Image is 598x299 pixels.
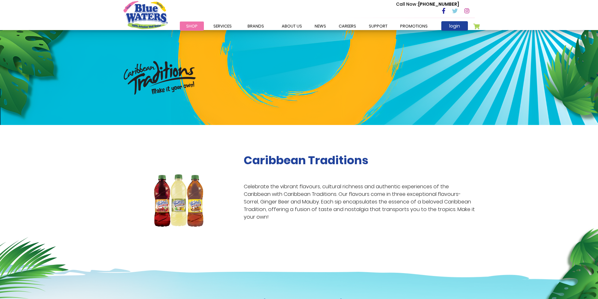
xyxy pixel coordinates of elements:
[396,1,459,8] p: [PHONE_NUMBER]
[332,22,362,31] a: careers
[186,23,198,29] span: Shop
[441,21,468,31] a: login
[213,23,232,29] span: Services
[396,1,418,7] span: Call Now :
[244,183,475,221] p: Celebrate the vibrant flavours, cultural richness and authentic experiences of the Caribbean with...
[123,1,168,29] a: store logo
[362,22,394,31] a: support
[394,22,434,31] a: Promotions
[244,153,475,167] h2: Caribbean Traditions
[308,22,332,31] a: News
[248,23,264,29] span: Brands
[275,22,308,31] a: about us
